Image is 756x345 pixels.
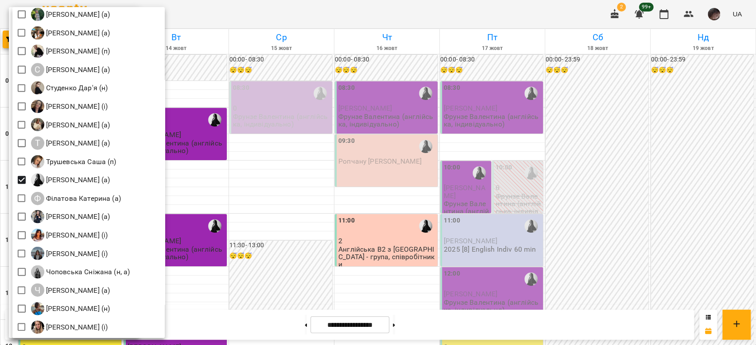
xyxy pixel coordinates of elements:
[31,265,130,279] div: Чоповська Сніжана (н, а)
[44,211,110,222] p: [PERSON_NAME] (а)
[31,100,108,113] a: С [PERSON_NAME] (і)
[44,157,116,167] p: Трушевська Саша (п)
[31,192,44,205] div: Ф
[31,173,110,187] a: Ф [PERSON_NAME] (а)
[31,137,44,150] div: Т
[31,81,44,95] img: С
[44,322,108,333] p: [PERSON_NAME] (і)
[31,173,110,187] div: Фрунзе Валентина Сергіївна (а)
[31,284,44,297] div: Ч
[31,45,44,58] img: С
[31,173,44,187] img: Ф
[44,175,110,185] p: [PERSON_NAME] (а)
[31,302,44,315] img: Ш
[31,155,44,169] img: Т
[31,192,121,205] a: Ф Філатова Катерина (а)
[44,230,108,241] p: [PERSON_NAME] (і)
[31,210,110,223] div: Хижняк Марія Сергіївна (а)
[44,267,130,277] p: Чоповська Сніжана (н, а)
[31,63,44,77] div: С
[31,118,110,131] a: Т [PERSON_NAME] (а)
[44,120,110,130] p: [PERSON_NAME] (а)
[31,45,110,58] a: С [PERSON_NAME] (п)
[31,229,108,242] a: Ц [PERSON_NAME] (і)
[31,137,110,150] div: Триліх Маріана (а)
[31,27,110,40] a: С [PERSON_NAME] (а)
[44,28,110,38] p: [PERSON_NAME] (а)
[44,193,121,204] p: Філатова Катерина (а)
[31,45,110,58] div: Софія Рачинська (п)
[44,65,110,75] p: [PERSON_NAME] (а)
[31,321,44,334] img: Ш
[31,284,110,297] div: Чорней Крістіна (а)
[44,138,110,149] p: [PERSON_NAME] (а)
[31,63,110,77] div: Стецюк Ілона (а)
[31,118,110,131] div: Тиндик-Павлова Іванна Марʼянівна (а)
[31,284,110,297] a: Ч [PERSON_NAME] (а)
[31,247,108,260] a: Ч [PERSON_NAME] (і)
[31,8,110,21] a: Р [PERSON_NAME] (а)
[44,101,108,112] p: [PERSON_NAME] (і)
[44,249,108,259] p: [PERSON_NAME] (і)
[44,303,110,314] p: [PERSON_NAME] (н)
[44,9,110,20] p: [PERSON_NAME] (а)
[31,210,110,223] a: Х [PERSON_NAME] (а)
[31,8,44,21] img: Р
[31,247,44,260] img: Ч
[31,302,110,315] div: Швед Анна Олександрівна (н)
[31,155,116,169] a: Т Трушевська Саша (п)
[31,302,110,315] a: Ш [PERSON_NAME] (н)
[44,83,108,93] p: Студенко Дар'я (н)
[31,27,110,40] div: Семенюк Таїсія Олександрівна (а)
[31,155,116,169] div: Трушевська Саша (п)
[44,285,110,296] p: [PERSON_NAME] (а)
[31,27,44,40] img: С
[44,46,110,57] p: [PERSON_NAME] (п)
[31,118,44,131] img: Т
[31,81,108,95] div: Студенко Дар'я (н)
[31,81,108,95] a: С Студенко Дар'я (н)
[31,247,108,260] div: Черниш Ніколь (і)
[31,229,108,242] div: Циганова Єлизавета (і)
[31,210,44,223] img: Х
[31,8,110,21] div: Ряба Надія Федорівна (а)
[31,265,44,279] img: Ч
[31,137,110,150] a: Т [PERSON_NAME] (а)
[31,100,44,113] img: С
[31,321,108,334] div: Шевченко Поліна Андріївна (і)
[31,192,121,205] div: Філатова Катерина (а)
[31,229,44,242] img: Ц
[31,265,130,279] a: Ч Чоповська Сніжана (н, а)
[31,63,110,77] a: С [PERSON_NAME] (а)
[31,321,108,334] a: Ш [PERSON_NAME] (і)
[31,100,108,113] div: Суліковська Катерина Петрівна (і)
